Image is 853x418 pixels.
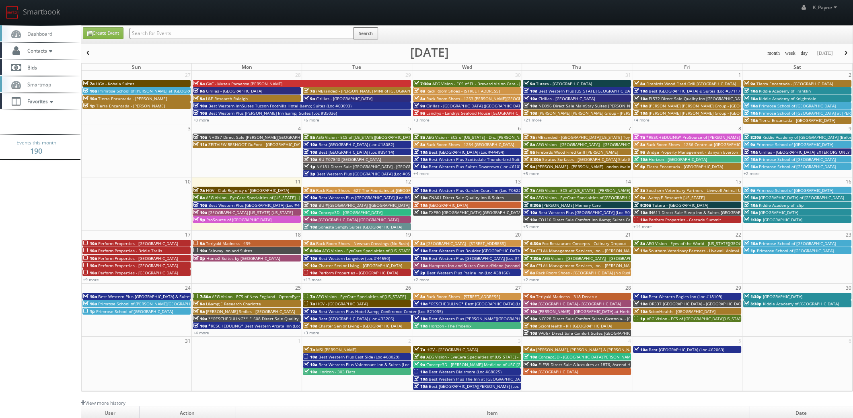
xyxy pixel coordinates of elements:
[429,301,541,307] span: *RESCHEDULING* Best [GEOGRAPHIC_DATA] (Loc #44309)
[304,241,315,246] span: 8a
[83,248,97,253] span: 10a
[759,210,798,215] span: [GEOGRAPHIC_DATA]
[744,142,755,147] span: 9a
[744,134,761,140] span: 8:30a
[212,294,359,299] span: AEG Vision - ECS of New England - OptomEyes Health – [GEOGRAPHIC_DATA]
[414,255,428,261] span: 10a
[208,248,252,253] span: Fairway Inn and Suites
[413,117,430,123] a: +3 more
[83,81,95,86] span: 7a
[524,263,535,268] span: 8a
[634,187,645,193] span: 8a
[193,81,205,86] span: 9a
[414,142,425,147] span: 8a
[646,187,799,193] span: Southern Veterinary Partners - Livewell Animal Urgent Care of [PERSON_NAME]
[83,27,123,39] a: Create Event
[539,103,640,109] span: ND096 Direct Sale MainStay Suites [PERSON_NAME]
[759,96,816,101] span: Kiddie Academy of Knightdale
[303,277,322,282] a: +13 more
[536,164,633,169] span: [PERSON_NAME] - [PERSON_NAME] London Avalon
[536,270,633,276] span: Rack Room Shoes - [GEOGRAPHIC_DATA] (No Rush)
[798,48,811,58] button: day
[649,248,788,253] span: Southern Veterinary Partners - Livewell Animal Urgent Care of Goodyear
[524,103,537,109] span: 10a
[524,187,535,193] span: 7a
[193,301,205,307] span: 9a
[524,255,541,261] span: 7:30a
[317,164,436,169] span: NY181 Direct Sale [GEOGRAPHIC_DATA] - [GEOGRAPHIC_DATA]
[524,81,535,86] span: 9a
[756,142,833,147] span: Primrose School of [GEOGRAPHIC_DATA]
[536,248,654,253] span: CELA4 Management Services, Inc. - [PERSON_NAME] Hyundai
[634,248,647,253] span: 11a
[759,88,811,94] span: Kiddie Academy of Franklin
[429,187,524,193] span: Best Western Plus Garden Court Inn (Loc #05224)
[524,301,537,307] span: 10a
[744,149,758,155] span: 10a
[193,248,207,253] span: 10a
[304,263,317,268] span: 10a
[414,241,425,246] span: 8a
[193,255,205,261] span: 3p
[633,224,652,229] a: +14 more
[193,88,205,94] span: 9a
[193,241,205,246] span: 9a
[646,241,769,246] span: AEG Vision - Eyes of the World - [US_STATE][GEOGRAPHIC_DATA]
[523,277,539,282] a: +2 more
[759,164,836,169] span: Primrose School of [GEOGRAPHIC_DATA]
[813,4,839,11] span: K_Payne
[634,210,647,215] span: 10a
[649,309,715,314] span: ScionHealth - [GEOGRAPHIC_DATA]
[208,110,337,116] span: Best Western Plus [PERSON_NAME] Inn &amp; Suites (Loc #35036)
[744,202,758,208] span: 10a
[429,248,547,253] span: Best Western Plus Boulder [GEOGRAPHIC_DATA] (Loc #06179)
[524,294,535,299] span: 9a
[765,48,783,58] button: month
[6,6,19,19] img: smartbook-logo.png
[649,110,809,116] span: [PERSON_NAME] [PERSON_NAME] Group - [GEOGRAPHIC_DATA] - [STREET_ADDRESS]
[414,187,428,193] span: 10a
[536,294,597,299] span: Teriyaki Madness - 318 Decatur
[536,187,733,193] span: AEG Vision - ECS of [US_STATE] - [PERSON_NAME] EyeCare - [GEOGRAPHIC_DATA] ([GEOGRAPHIC_DATA])
[536,263,653,268] span: CELA4 Management Services, Inc. - [PERSON_NAME] Genesis
[649,103,809,109] span: [PERSON_NAME] [PERSON_NAME] Group - [GEOGRAPHIC_DATA] - [STREET_ADDRESS]
[524,164,535,169] span: 9a
[83,255,97,261] span: 10a
[193,195,205,200] span: 8a
[763,301,839,307] span: Kiddie Academy of [GEOGRAPHIC_DATA]
[96,81,134,86] span: HGV - Kohala Suites
[426,110,542,116] span: Landrys - Landrys Seafood House [GEOGRAPHIC_DATA] GALV
[634,156,647,162] span: 10a
[414,88,425,94] span: 8a
[542,255,649,261] span: AEG Vision - [GEOGRAPHIC_DATA] - [GEOGRAPHIC_DATA]
[304,255,317,261] span: 10a
[744,156,758,162] span: 10a
[539,110,740,116] span: [PERSON_NAME] [PERSON_NAME] Group - [PERSON_NAME] - 712 [PERSON_NAME] Trove [PERSON_NAME]
[208,202,310,208] span: Best Western Plus [GEOGRAPHIC_DATA] (Loc #48184)
[304,224,317,230] span: 10a
[426,88,500,94] span: Rack Room Shoes - [STREET_ADDRESS]
[317,171,419,177] span: Best Western Plus [GEOGRAPHIC_DATA] (Loc #05385)
[429,156,550,162] span: Best Western Plus Scottsdale Thunderbird Suites (Loc #03156)
[206,301,261,307] span: L&amp;E Research Charlotte
[524,156,541,162] span: 8:30a
[429,210,522,215] span: TXP80 [GEOGRAPHIC_DATA] [GEOGRAPHIC_DATA]
[744,164,758,169] span: 10a
[649,156,707,162] span: Horizon - [GEOGRAPHIC_DATA]
[759,202,804,208] span: Kiddie Academy of Islip
[744,117,758,123] span: 10a
[634,96,647,101] span: 10a
[193,96,205,101] span: 9a
[319,217,399,222] span: [GEOGRAPHIC_DATA] [GEOGRAPHIC_DATA]
[83,270,97,276] span: 10a
[524,202,541,208] span: 9:30a
[129,28,354,39] input: Search for Events
[414,294,425,299] span: 8a
[23,98,55,105] span: Favorites
[536,149,618,155] span: Firebirds Wood Fired Grill [PERSON_NAME]
[744,81,755,86] span: 9a
[83,103,95,109] span: 1p
[649,96,767,101] span: FL572 Direct Sale Quality Inn [GEOGRAPHIC_DATA] North I-75
[208,134,366,140] span: NH087 Direct Sale [PERSON_NAME][GEOGRAPHIC_DATA], Ascend Hotel Collection
[304,210,317,215] span: 10a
